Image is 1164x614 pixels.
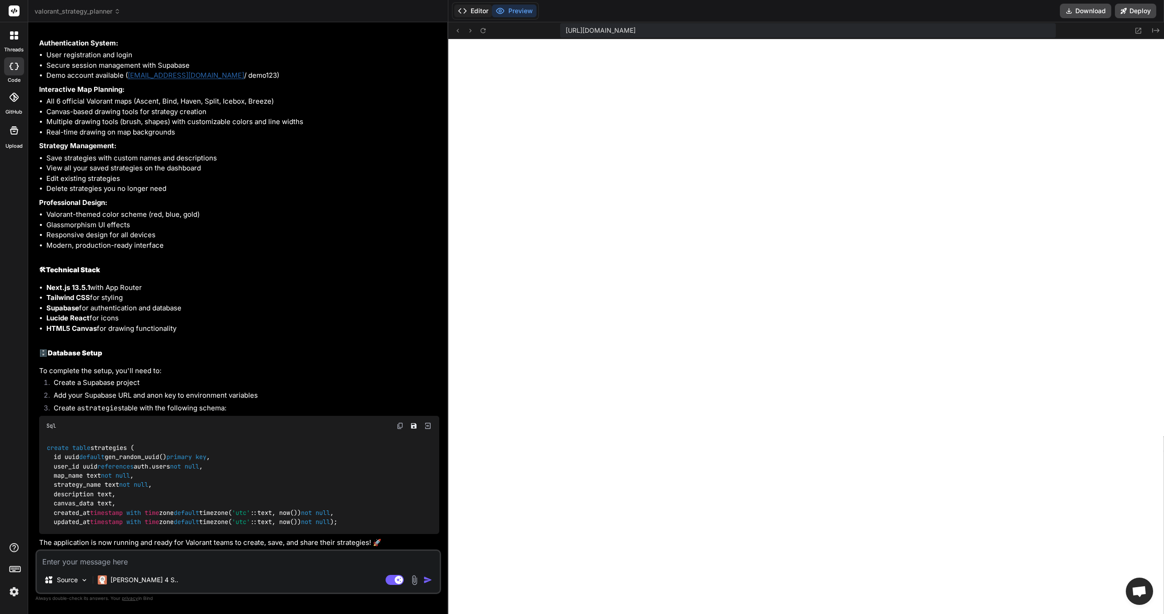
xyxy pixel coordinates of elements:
span: not null [119,481,148,489]
img: Claude 4 Sonnet [98,575,107,584]
button: Save file [407,419,420,432]
li: for authentication and database [46,303,439,314]
code: strategies ( id uuid gen_random_uuid() , user_id uuid auth.users , map_name text , strategy_name ... [46,443,338,527]
span: default [174,509,199,517]
span: valorant_strategy_planner [35,7,120,16]
strong: Interactive Map Planning: [39,85,125,94]
span: timestamp [90,509,123,517]
img: attachment [409,575,420,585]
span: default [79,453,105,461]
li: Create a table with the following schema: [46,403,439,416]
strong: Strategy Management: [39,141,116,150]
strong: Tailwind CSS [46,293,90,302]
label: threads [4,46,24,54]
span: 'utc' [232,518,250,526]
strong: Technical Stack [46,265,100,274]
p: Always double-check its answers. Your in Bind [35,594,441,603]
span: timestamp [90,518,123,526]
img: settings [6,584,22,599]
span: with [126,509,141,517]
li: with App Router [46,283,439,293]
strong: Lucide React [46,314,90,322]
span: not null [101,471,130,479]
span: Sql [46,422,56,429]
strong: Authentication System: [39,39,118,47]
li: Glassmorphism UI effects [46,220,439,230]
li: Edit existing strategies [46,174,439,184]
span: default [174,518,199,526]
button: Editor [454,5,492,17]
span: 'utc' [232,509,250,517]
li: Real-time drawing on map backgrounds [46,127,439,138]
img: Open in Browser [424,422,432,430]
label: Upload [5,142,23,150]
span: privacy [122,595,138,601]
button: Deploy [1115,4,1156,18]
h2: 🗄️ [39,348,439,359]
li: for icons [46,313,439,324]
strong: Database Setup [48,349,102,357]
button: Preview [492,5,537,17]
li: Canvas-based drawing tools for strategy creation [46,107,439,117]
label: code [8,76,20,84]
strong: Professional Design: [39,198,107,207]
span: time [145,518,159,526]
li: Valorant-themed color scheme (red, blue, gold) [46,210,439,220]
span: primary key [166,453,206,461]
strong: HTML5 Canvas [46,324,97,333]
li: User registration and login [46,50,439,60]
span: time [145,509,159,517]
iframe: Preview [448,39,1164,614]
span: create table [47,444,90,452]
li: Create a Supabase project [46,378,439,390]
span: not null [301,518,330,526]
p: Source [57,575,78,584]
p: The application is now running and ready for Valorant teams to create, save, and share their stra... [39,538,439,548]
img: copy [396,422,404,429]
li: Secure session management with Supabase [46,60,439,71]
a: [EMAIL_ADDRESS][DOMAIN_NAME] [128,71,244,80]
li: Delete strategies you no longer need [46,184,439,194]
strong: Supabase [46,304,79,312]
li: Responsive design for all devices [46,230,439,240]
li: View all your saved strategies on the dashboard [46,163,439,174]
h2: 🛠 [39,265,439,275]
li: Multiple drawing tools (brush, shapes) with customizable colors and line widths [46,117,439,127]
li: Demo account available ( / demo123) [46,70,439,81]
p: [PERSON_NAME] 4 S.. [110,575,178,584]
code: strategies [81,404,122,413]
label: GitHub [5,108,22,116]
li: Modern, production-ready interface [46,240,439,251]
button: Download [1060,4,1111,18]
li: Add your Supabase URL and anon key to environment variables [46,390,439,403]
strong: Next.js 13.5.1 [46,283,90,292]
span: not null [301,509,330,517]
a: Open chat [1126,578,1153,605]
span: not null [170,462,199,470]
p: To complete the setup, you'll need to: [39,366,439,376]
li: for styling [46,293,439,303]
img: Pick Models [80,576,88,584]
li: for drawing functionality [46,324,439,334]
span: [URL][DOMAIN_NAME] [566,26,636,35]
li: Save strategies with custom names and descriptions [46,153,439,164]
li: All 6 official Valorant maps (Ascent, Bind, Haven, Split, Icebox, Breeze) [46,96,439,107]
span: with [126,518,141,526]
img: icon [423,575,432,584]
span: references [97,462,134,470]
